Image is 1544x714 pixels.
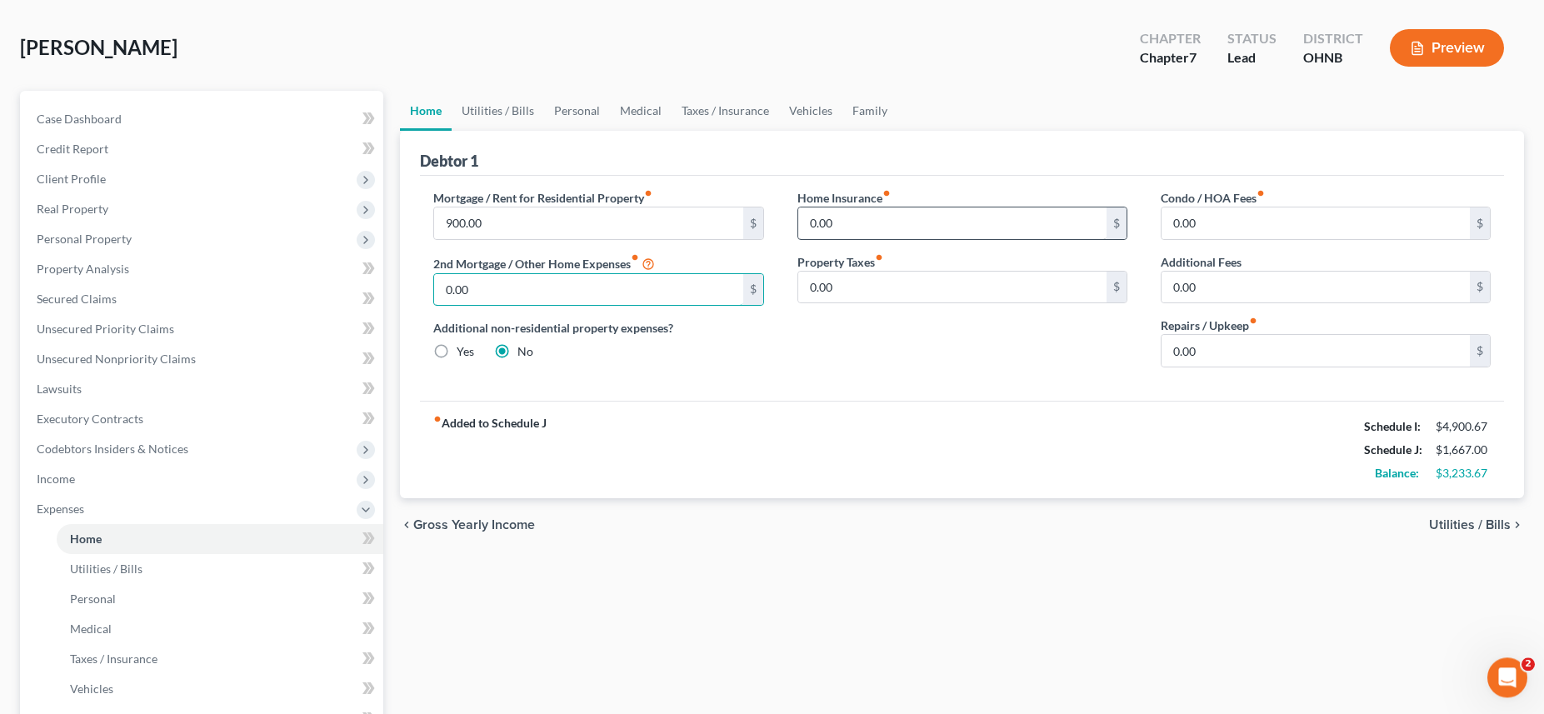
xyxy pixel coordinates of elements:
strong: Schedule J: [1364,442,1422,457]
div: $ [1107,272,1127,303]
i: fiber_manual_record [1257,189,1265,197]
input: -- [798,207,1107,239]
div: $4,900.67 [1436,418,1491,435]
i: fiber_manual_record [882,189,891,197]
a: Lawsuits [23,374,383,404]
a: Medical [57,614,383,644]
span: Unsecured Nonpriority Claims [37,352,196,366]
a: Home [400,91,452,131]
span: Lawsuits [37,382,82,396]
i: chevron_right [1511,518,1524,532]
span: Secured Claims [37,292,117,306]
span: Utilities / Bills [70,562,142,576]
label: Additional Fees [1161,253,1242,271]
span: Medical [70,622,112,636]
input: -- [434,274,742,306]
a: Utilities / Bills [57,554,383,584]
label: 2nd Mortgage / Other Home Expenses [433,253,655,273]
a: Taxes / Insurance [57,644,383,674]
div: Lead [1227,48,1277,67]
i: fiber_manual_record [631,253,639,262]
div: $ [743,207,763,239]
input: -- [1162,207,1470,239]
a: Unsecured Nonpriority Claims [23,344,383,374]
span: Income [37,472,75,486]
span: 2 [1522,657,1535,671]
span: Expenses [37,502,84,516]
label: Additional non-residential property expenses? [433,319,763,337]
a: Utilities / Bills [452,91,544,131]
span: Case Dashboard [37,112,122,126]
a: Property Analysis [23,254,383,284]
label: Mortgage / Rent for Residential Property [433,189,652,207]
a: Case Dashboard [23,104,383,134]
span: Utilities / Bills [1429,518,1511,532]
label: No [517,343,533,360]
input: -- [1162,272,1470,303]
a: Medical [610,91,672,131]
strong: Balance: [1375,466,1419,480]
a: Credit Report [23,134,383,164]
label: Condo / HOA Fees [1161,189,1265,207]
div: District [1303,29,1363,48]
a: Personal [544,91,610,131]
label: Home Insurance [797,189,891,207]
span: [PERSON_NAME] [20,35,177,59]
div: $3,233.67 [1436,465,1491,482]
i: chevron_left [400,518,413,532]
a: Personal [57,584,383,614]
label: Repairs / Upkeep [1161,317,1257,334]
i: fiber_manual_record [1249,317,1257,325]
span: Unsecured Priority Claims [37,322,174,336]
div: $ [1107,207,1127,239]
iframe: Intercom live chat [1487,657,1527,697]
div: OHNB [1303,48,1363,67]
div: Status [1227,29,1277,48]
a: Secured Claims [23,284,383,314]
i: fiber_manual_record [433,415,442,423]
input: -- [1162,335,1470,367]
div: $ [1470,335,1490,367]
div: $ [743,274,763,306]
span: 7 [1189,49,1197,65]
a: Taxes / Insurance [672,91,779,131]
a: Vehicles [57,674,383,704]
label: Property Taxes [797,253,883,271]
a: Home [57,524,383,554]
span: Client Profile [37,172,106,186]
div: Chapter [1140,29,1201,48]
button: chevron_left Gross Yearly Income [400,518,535,532]
div: Chapter [1140,48,1201,67]
div: $ [1470,272,1490,303]
button: Preview [1390,29,1504,67]
a: Executory Contracts [23,404,383,434]
a: Family [842,91,897,131]
span: Executory Contracts [37,412,143,426]
div: Debtor 1 [420,151,478,171]
span: Property Analysis [37,262,129,276]
label: Yes [457,343,474,360]
div: $ [1470,207,1490,239]
span: Real Property [37,202,108,216]
i: fiber_manual_record [875,253,883,262]
a: Vehicles [779,91,842,131]
span: Home [70,532,102,546]
span: Personal Property [37,232,132,246]
button: Utilities / Bills chevron_right [1429,518,1524,532]
div: $1,667.00 [1436,442,1491,458]
span: Vehicles [70,682,113,696]
span: Taxes / Insurance [70,652,157,666]
input: -- [434,207,742,239]
i: fiber_manual_record [644,189,652,197]
a: Unsecured Priority Claims [23,314,383,344]
span: Credit Report [37,142,108,156]
strong: Schedule I: [1364,419,1421,433]
span: Codebtors Insiders & Notices [37,442,188,456]
input: -- [798,272,1107,303]
span: Gross Yearly Income [413,518,535,532]
strong: Added to Schedule J [433,415,547,485]
span: Personal [70,592,116,606]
